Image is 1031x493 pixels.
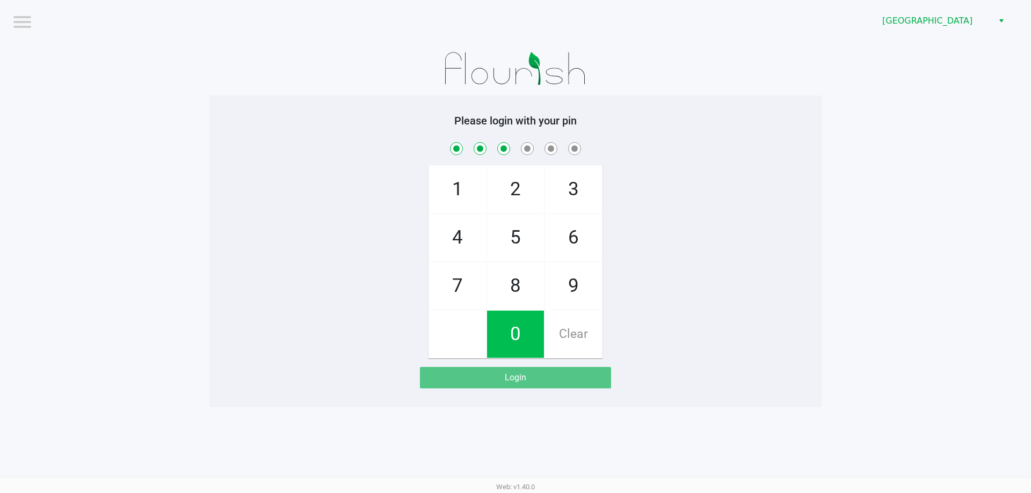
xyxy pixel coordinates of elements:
[429,214,486,261] span: 4
[545,214,602,261] span: 6
[487,311,544,358] span: 0
[545,311,602,358] span: Clear
[429,166,486,213] span: 1
[882,14,987,27] span: [GEOGRAPHIC_DATA]
[217,114,814,127] h5: Please login with your pin
[496,483,535,491] span: Web: v1.40.0
[487,262,544,310] span: 8
[993,11,1009,31] button: Select
[545,166,602,213] span: 3
[545,262,602,310] span: 9
[487,214,544,261] span: 5
[429,262,486,310] span: 7
[487,166,544,213] span: 2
